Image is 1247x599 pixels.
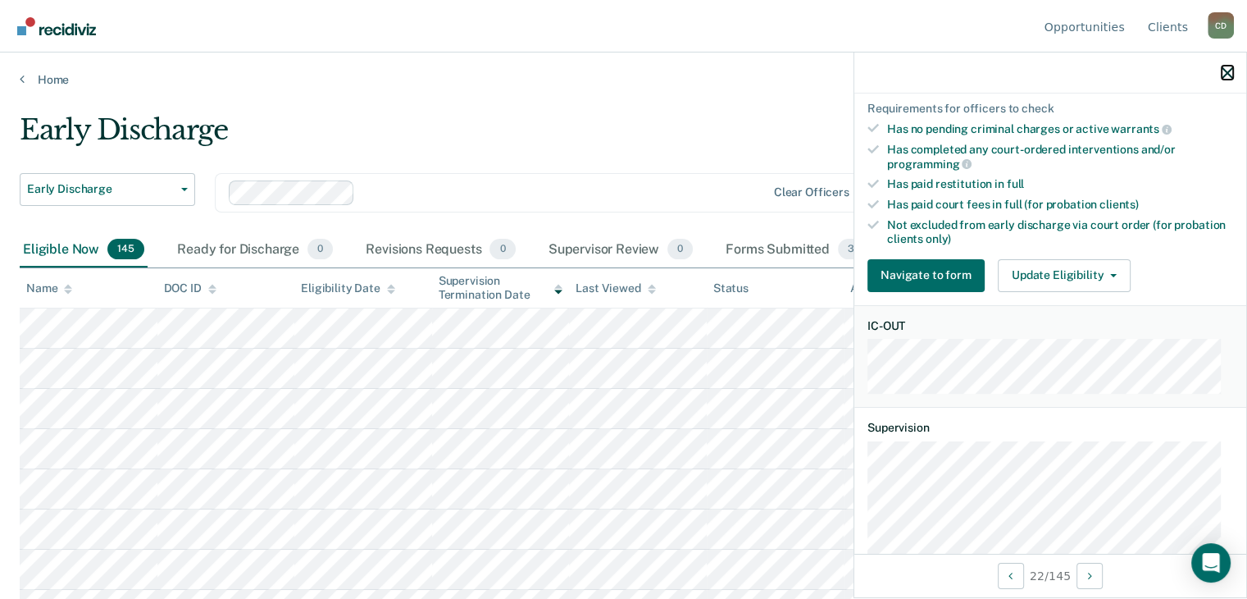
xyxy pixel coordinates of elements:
span: 0 [489,239,515,260]
img: Recidiviz [17,17,96,35]
div: Has paid restitution in [887,177,1233,191]
span: 3 [838,239,864,260]
div: Revisions Requests [362,232,518,268]
div: Early Discharge [20,113,955,160]
div: Has no pending criminal charges or active [887,121,1233,136]
a: Home [20,72,1227,87]
a: Navigate to form link [867,259,991,292]
button: Profile dropdown button [1208,12,1234,39]
span: full [1007,177,1024,190]
span: 0 [307,239,333,260]
div: Supervision Termination Date [439,274,563,302]
div: C D [1208,12,1234,39]
div: Status [713,281,749,295]
span: 145 [107,239,144,260]
span: 0 [667,239,693,260]
div: Clear officers [774,185,849,199]
button: Navigate to form [867,259,985,292]
div: Name [26,281,72,295]
div: Eligibility Date [301,281,395,295]
dt: Supervision [867,421,1233,435]
div: DOC ID [164,281,216,295]
span: only) [926,232,951,245]
dt: IC-OUT [867,319,1233,333]
div: Forms Submitted [722,232,867,268]
div: Last Viewed [576,281,655,295]
div: 22 / 145 [854,554,1246,597]
div: Not excluded from early discharge via court order (for probation clients [887,218,1233,246]
span: Early Discharge [27,182,175,196]
div: Has paid court fees in full (for probation [887,198,1233,212]
div: Has completed any court-ordered interventions and/or [887,143,1233,171]
div: Ready for Discharge [174,232,336,268]
div: Supervisor Review [545,232,697,268]
button: Previous Opportunity [998,563,1024,589]
div: Eligible Now [20,232,148,268]
button: Next Opportunity [1076,563,1103,589]
div: Requirements for officers to check [867,102,1233,116]
span: clients) [1099,198,1139,211]
div: Assigned to [850,281,927,295]
span: programming [887,158,972,171]
div: Open Intercom Messenger [1191,543,1231,583]
span: warrants [1111,122,1172,135]
button: Update Eligibility [998,259,1131,292]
